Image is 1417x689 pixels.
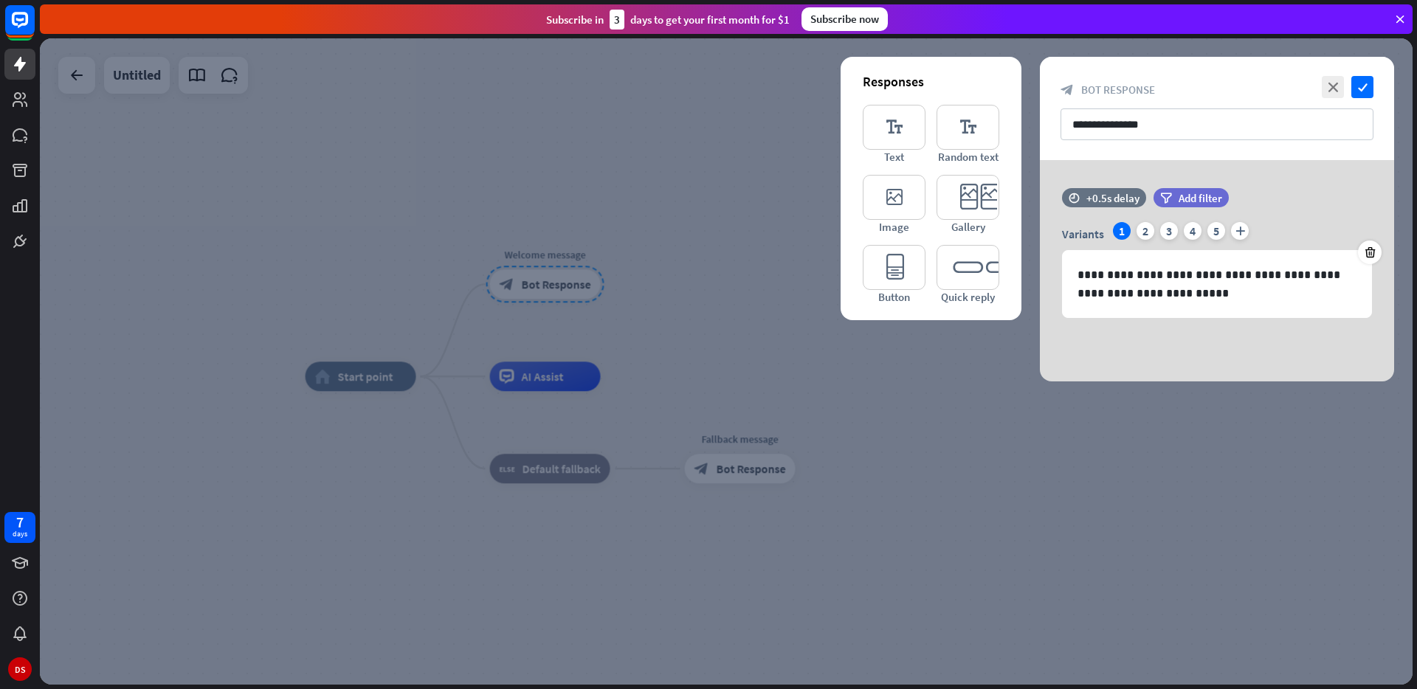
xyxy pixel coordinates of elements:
[1231,222,1249,240] i: plus
[1081,83,1155,97] span: Bot Response
[12,6,56,50] button: Open LiveChat chat widget
[610,10,624,30] div: 3
[1207,222,1225,240] div: 5
[801,7,888,31] div: Subscribe now
[4,512,35,543] a: 7 days
[1062,226,1104,241] span: Variants
[13,529,27,539] div: days
[1137,222,1154,240] div: 2
[546,10,790,30] div: Subscribe in days to get your first month for $1
[1351,76,1373,98] i: check
[1086,191,1140,205] div: +0.5s delay
[8,657,32,681] div: DS
[1160,222,1178,240] div: 3
[1069,193,1080,203] i: time
[1061,83,1074,97] i: block_bot_response
[1322,76,1344,98] i: close
[1160,193,1172,204] i: filter
[1184,222,1201,240] div: 4
[16,516,24,529] div: 7
[1113,222,1131,240] div: 1
[1179,191,1222,205] span: Add filter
